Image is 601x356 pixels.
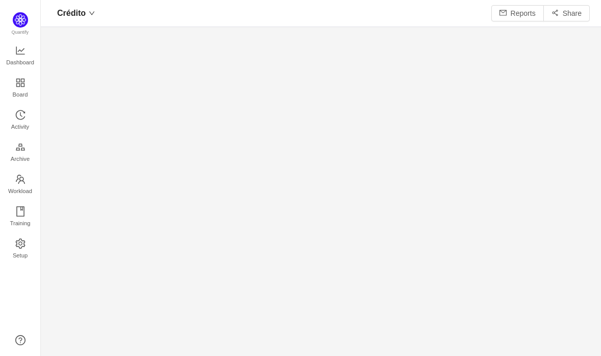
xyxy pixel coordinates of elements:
i: icon: line-chart [15,45,26,56]
span: Crédito [57,5,86,21]
a: Activity [15,110,26,131]
i: icon: book [15,206,26,217]
i: icon: setting [15,239,26,249]
span: Training [10,213,30,233]
a: Workload [15,175,26,195]
i: icon: gold [15,142,26,152]
span: Board [13,84,28,105]
a: Board [15,78,26,99]
a: Dashboard [15,46,26,66]
img: Quantify [13,12,28,28]
span: Dashboard [6,52,34,73]
span: Quantify [12,30,29,35]
a: Setup [15,239,26,259]
i: icon: history [15,110,26,120]
i: icon: team [15,174,26,184]
i: icon: down [89,10,95,16]
a: icon: question-circle [15,335,26,345]
a: Training [15,207,26,227]
a: Archive [15,143,26,163]
span: Workload [8,181,32,201]
button: icon: share-altShare [543,5,590,21]
button: icon: mailReports [491,5,544,21]
i: icon: appstore [15,78,26,88]
span: Activity [11,116,29,137]
span: Archive [11,149,30,169]
span: Setup [13,245,28,266]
